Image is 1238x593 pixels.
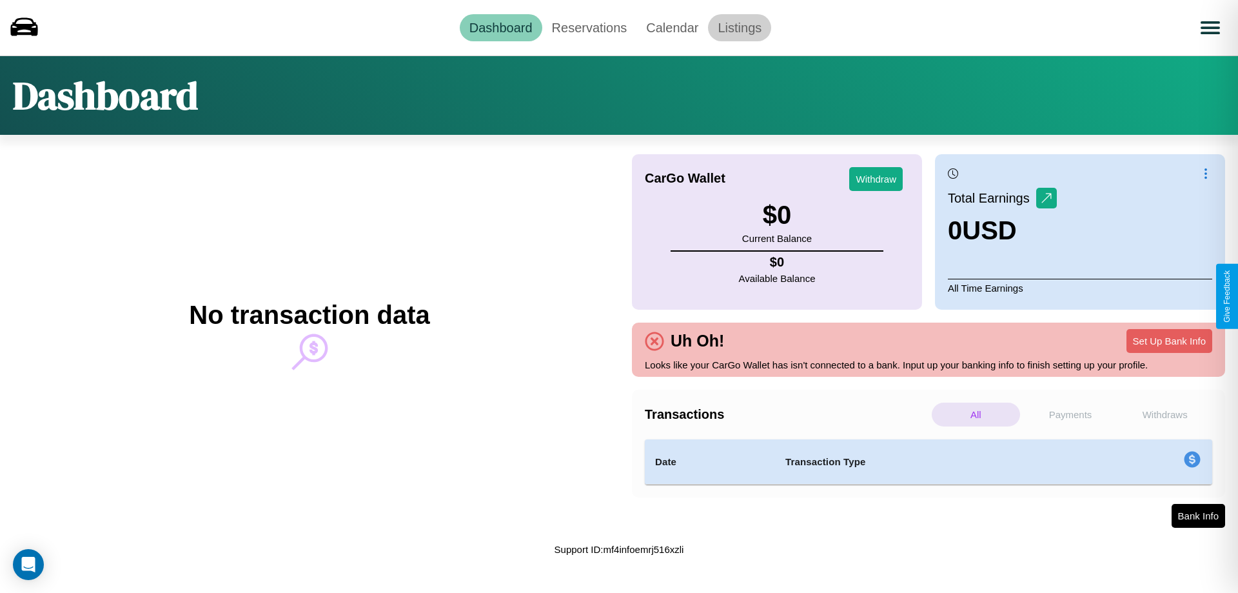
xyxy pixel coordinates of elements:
p: Available Balance [739,270,816,287]
button: Withdraw [849,167,903,191]
a: Dashboard [460,14,542,41]
h4: Uh Oh! [664,332,731,350]
a: Calendar [636,14,708,41]
a: Listings [708,14,771,41]
h4: Transactions [645,407,928,422]
h3: $ 0 [742,201,812,230]
button: Bank Info [1172,504,1225,528]
p: Looks like your CarGo Wallet has isn't connected to a bank. Input up your banking info to finish ... [645,356,1212,374]
div: Give Feedback [1223,270,1232,323]
p: All Time Earnings [948,279,1212,297]
h3: 0 USD [948,216,1057,245]
p: All [932,403,1020,427]
p: Payments [1027,403,1115,427]
h4: $ 0 [739,255,816,270]
h2: No transaction data [189,301,429,330]
h1: Dashboard [13,69,198,122]
h4: Transaction Type [785,454,1078,470]
p: Withdraws [1121,403,1209,427]
p: Total Earnings [948,186,1036,210]
p: Current Balance [742,230,812,247]
table: simple table [645,439,1212,485]
button: Set Up Bank Info [1126,329,1212,353]
div: Open Intercom Messenger [13,549,44,580]
h4: Date [655,454,765,470]
h4: CarGo Wallet [645,171,725,186]
a: Reservations [542,14,637,41]
button: Open menu [1192,10,1228,46]
p: Support ID: mf4infoemrj516xzli [555,541,684,558]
